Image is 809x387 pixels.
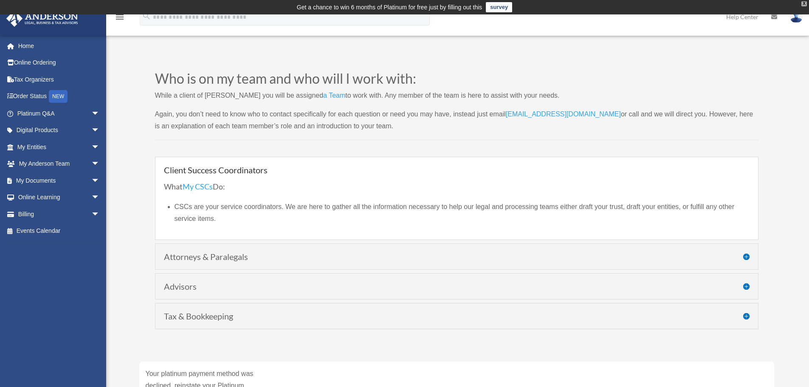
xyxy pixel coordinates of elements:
[91,206,108,223] span: arrow_drop_down
[6,206,113,223] a: Billingarrow_drop_down
[115,12,125,22] i: menu
[91,155,108,173] span: arrow_drop_down
[115,15,125,22] a: menu
[790,11,803,23] img: User Pic
[91,138,108,156] span: arrow_drop_down
[6,223,113,240] a: Events Calendar
[91,172,108,189] span: arrow_drop_down
[164,252,750,261] h4: Attorneys & Paralegals
[6,54,113,71] a: Online Ordering
[164,282,750,291] h4: Advisors
[183,182,213,195] a: My CSCs
[164,182,225,191] span: What Do:
[506,110,621,122] a: [EMAIL_ADDRESS][DOMAIN_NAME]
[6,88,113,105] a: Order StatusNEW
[175,203,735,222] span: CSCs are your service coordinators. We are here to gather all the information necessary to help o...
[6,71,113,88] a: Tax Organizers
[155,90,758,108] p: While a client of [PERSON_NAME] you will be assigned to work with. Any member of the team is here...
[49,90,68,103] div: NEW
[6,189,113,206] a: Online Learningarrow_drop_down
[801,1,807,6] div: close
[6,37,113,54] a: Home
[164,312,750,320] h4: Tax & Bookkeeping
[4,10,81,27] img: Anderson Advisors Platinum Portal
[6,172,113,189] a: My Documentsarrow_drop_down
[6,138,113,155] a: My Entitiesarrow_drop_down
[323,92,345,103] a: a Team
[6,105,113,122] a: Platinum Q&Aarrow_drop_down
[91,189,108,206] span: arrow_drop_down
[91,122,108,139] span: arrow_drop_down
[486,2,512,12] a: survey
[164,166,750,174] h4: Client Success Coordinators
[6,122,113,139] a: Digital Productsarrow_drop_down
[155,72,758,90] h2: Who is on my team and who will I work with:
[6,155,113,172] a: My Anderson Teamarrow_drop_down
[142,11,151,21] i: search
[297,2,482,12] div: Get a chance to win 6 months of Platinum for free just by filling out this
[155,108,758,132] p: Again, you don’t need to know who to contact specifically for each question or need you may have,...
[91,105,108,122] span: arrow_drop_down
